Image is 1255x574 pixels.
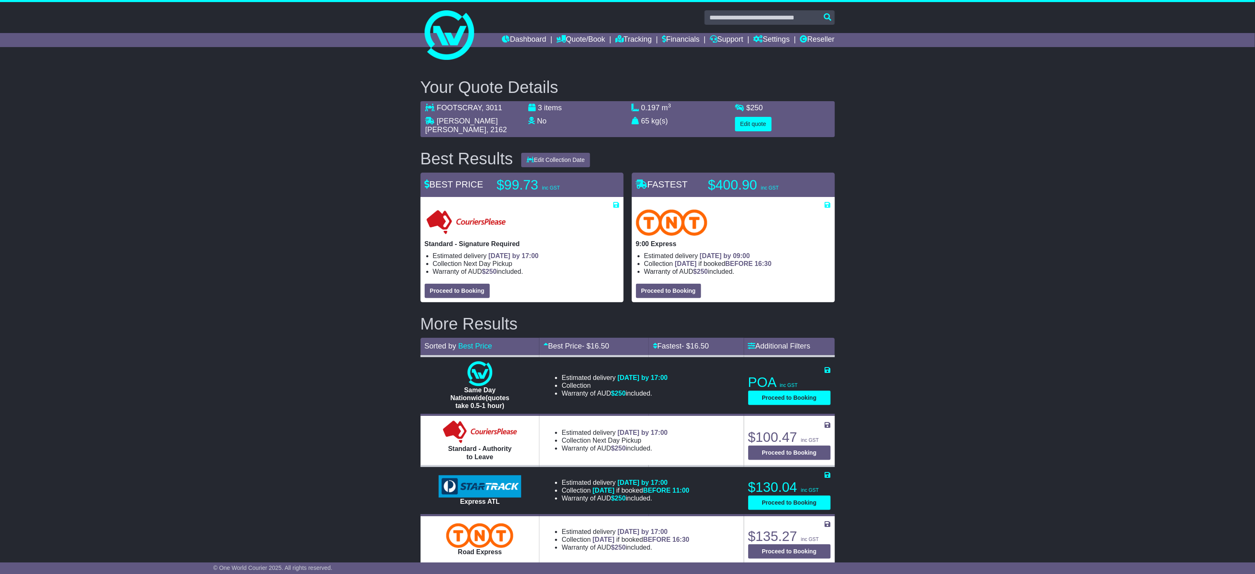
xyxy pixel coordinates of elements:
[748,544,831,559] button: Proceed to Booking
[800,33,834,47] a: Reseller
[644,260,831,268] li: Collection
[726,260,753,267] span: BEFORE
[482,104,502,112] span: , 3011
[458,548,502,555] span: Road Express
[425,240,619,248] p: Standard - Signature Required
[437,104,482,112] span: FOOTSCRAY
[615,33,652,47] a: Tracking
[489,252,539,259] span: [DATE] by 17:00
[653,342,709,350] a: Fastest- $16.50
[611,445,626,452] span: $
[542,185,560,191] span: inc GST
[562,486,689,494] li: Collection
[682,342,709,350] span: - $
[755,260,772,267] span: 16:30
[617,528,668,535] span: [DATE] by 17:00
[801,487,819,493] span: inc GST
[537,117,547,125] span: No
[562,382,668,389] li: Collection
[562,528,689,536] li: Estimated delivery
[482,268,497,275] span: $
[538,104,542,112] span: 3
[593,487,689,494] span: if booked
[751,104,763,112] span: 250
[643,487,671,494] span: BEFORE
[562,536,689,543] li: Collection
[611,544,626,551] span: $
[673,536,690,543] span: 16:30
[748,446,831,460] button: Proceed to Booking
[593,487,615,494] span: [DATE]
[662,33,700,47] a: Financials
[611,390,626,397] span: $
[617,374,668,381] span: [DATE] by 17:00
[675,260,697,267] span: [DATE]
[641,104,660,112] span: 0.197
[615,390,626,397] span: 250
[562,436,668,444] li: Collection
[421,315,835,333] h2: More Results
[748,374,831,391] p: POA
[448,445,512,460] span: Standard - Authority to Leave
[562,479,689,486] li: Estimated delivery
[468,361,492,386] img: One World Courier: Same Day Nationwide(quotes take 0.5-1 hour)
[748,496,831,510] button: Proceed to Booking
[617,479,668,486] span: [DATE] by 17:00
[433,260,619,268] li: Collection
[421,78,835,96] h2: Your Quote Details
[425,284,490,298] button: Proceed to Booking
[497,177,600,193] p: $99.73
[582,342,609,350] span: - $
[801,536,819,542] span: inc GST
[611,495,626,502] span: $
[754,33,790,47] a: Settings
[593,536,615,543] span: [DATE]
[433,268,619,275] li: Warranty of AUD included.
[439,475,521,498] img: StarTrack: Express ATL
[643,536,671,543] span: BEFORE
[700,252,750,259] span: [DATE] by 09:00
[697,268,708,275] span: 250
[463,260,512,267] span: Next Day Pickup
[460,498,500,505] span: Express ATL
[617,429,668,436] span: [DATE] by 17:00
[562,429,668,436] li: Estimated delivery
[644,268,831,275] li: Warranty of AUD included.
[761,185,779,191] span: inc GST
[735,117,772,131] button: Edit quote
[662,104,671,112] span: m
[487,126,507,134] span: , 2162
[652,117,668,125] span: kg(s)
[636,179,688,190] span: FASTEST
[521,153,590,167] button: Edit Collection Date
[693,268,708,275] span: $
[502,33,546,47] a: Dashboard
[556,33,605,47] a: Quote/Book
[459,342,492,350] a: Best Price
[690,342,709,350] span: 16.50
[780,382,798,388] span: inc GST
[441,420,519,445] img: Couriers Please: Standard - Authority to Leave
[486,268,497,275] span: 250
[425,342,456,350] span: Sorted by
[450,387,509,409] span: Same Day Nationwide(quotes take 0.5-1 hour)
[644,252,831,260] li: Estimated delivery
[636,209,708,236] img: TNT Domestic: 9:00 Express
[213,565,333,571] span: © One World Courier 2025. All rights reserved.
[708,177,811,193] p: $400.90
[748,479,831,496] p: $130.04
[416,149,518,168] div: Best Results
[425,179,483,190] span: BEST PRICE
[710,33,743,47] a: Support
[748,429,831,446] p: $100.47
[615,495,626,502] span: 250
[562,444,668,452] li: Warranty of AUD included.
[615,544,626,551] span: 250
[562,494,689,502] li: Warranty of AUD included.
[562,543,689,551] li: Warranty of AUD included.
[748,528,831,545] p: $135.27
[425,117,498,134] span: [PERSON_NAME] [PERSON_NAME]
[801,437,819,443] span: inc GST
[593,536,689,543] span: if booked
[446,523,513,548] img: TNT Domestic: Road Express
